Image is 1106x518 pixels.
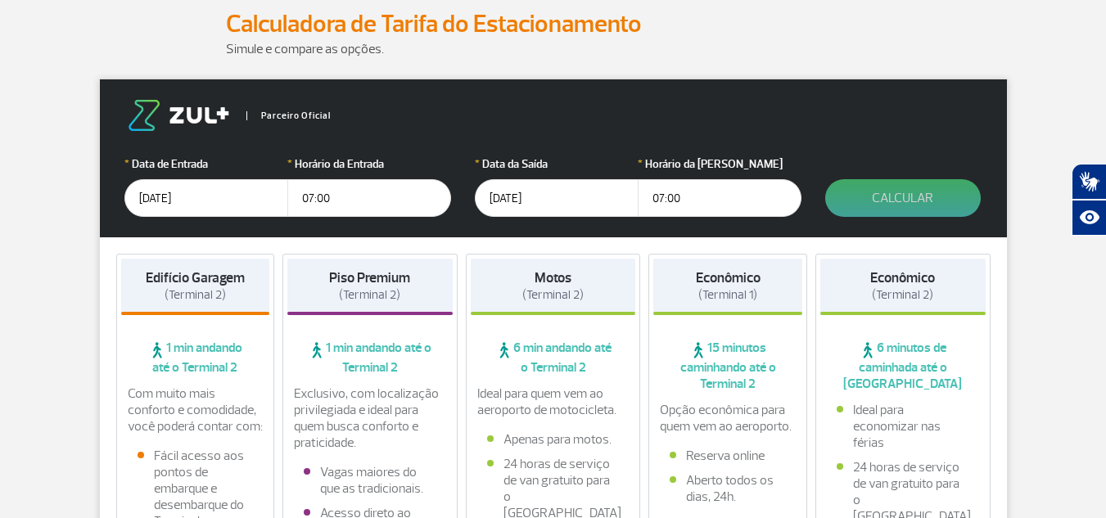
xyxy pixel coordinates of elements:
[304,464,436,497] li: Vagas maiores do que as tradicionais.
[825,179,981,217] button: Calcular
[837,402,969,451] li: Ideal para economizar nas férias
[128,385,264,435] p: Com muito mais conforto e comodidade, você poderá contar com:
[820,340,986,392] span: 6 minutos de caminhada até o [GEOGRAPHIC_DATA]
[475,179,639,217] input: dd/mm/aaaa
[287,340,453,376] span: 1 min andando até o Terminal 2
[471,340,636,376] span: 6 min andando até o Terminal 2
[522,287,584,303] span: (Terminal 2)
[124,155,288,173] label: Data de Entrada
[124,100,232,131] img: logo-zul.png
[638,179,801,217] input: hh:mm
[477,385,630,418] p: Ideal para quem vem ao aeroporto de motocicleta.
[226,39,881,59] p: Simule e compare as opções.
[670,448,786,464] li: Reserva online
[670,472,786,505] li: Aberto todos os dias, 24h.
[475,155,639,173] label: Data da Saída
[287,155,451,173] label: Horário da Entrada
[698,287,757,303] span: (Terminal 1)
[121,340,270,376] span: 1 min andando até o Terminal 2
[329,269,410,286] strong: Piso Premium
[872,287,933,303] span: (Terminal 2)
[1072,200,1106,236] button: Abrir recursos assistivos.
[696,269,761,286] strong: Econômico
[124,179,288,217] input: dd/mm/aaaa
[870,269,935,286] strong: Econômico
[339,287,400,303] span: (Terminal 2)
[1072,164,1106,236] div: Plugin de acessibilidade da Hand Talk.
[638,155,801,173] label: Horário da [PERSON_NAME]
[165,287,226,303] span: (Terminal 2)
[1072,164,1106,200] button: Abrir tradutor de língua de sinais.
[487,431,620,448] li: Apenas para motos.
[226,9,881,39] h2: Calculadora de Tarifa do Estacionamento
[287,179,451,217] input: hh:mm
[146,269,245,286] strong: Edifício Garagem
[246,111,331,120] span: Parceiro Oficial
[294,385,446,451] p: Exclusivo, com localização privilegiada e ideal para quem busca conforto e praticidade.
[535,269,571,286] strong: Motos
[653,340,802,392] span: 15 minutos caminhando até o Terminal 2
[660,402,796,435] p: Opção econômica para quem vem ao aeroporto.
